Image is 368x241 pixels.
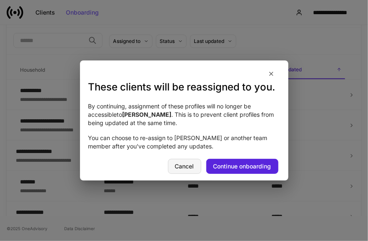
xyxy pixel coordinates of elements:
[206,159,278,174] button: Continue onboarding
[88,134,280,151] p: You can choose to re-assign to [PERSON_NAME] or another team member after you've completed any up...
[88,102,280,127] p: By continuing, assignment of these profiles will no longer be accessible to . This is to prevent ...
[168,159,201,174] button: Cancel
[213,163,271,169] div: Continue onboarding
[88,80,280,94] h3: These clients will be reassigned to you.
[175,163,194,169] div: Cancel
[123,111,172,118] strong: [PERSON_NAME]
